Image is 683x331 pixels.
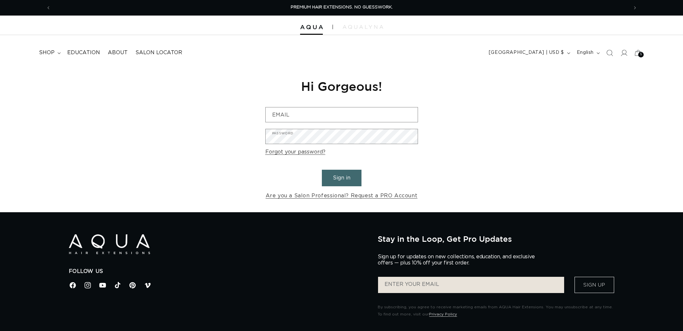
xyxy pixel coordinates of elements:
[429,312,457,316] a: Privacy Policy
[39,49,55,56] span: shop
[69,268,368,275] h2: Follow Us
[577,49,594,56] span: English
[378,304,614,318] p: By subscribing, you agree to receive marketing emails from AQUA Hair Extensions. You may unsubscr...
[135,49,182,56] span: Salon Locator
[132,45,186,60] a: Salon Locator
[602,46,617,60] summary: Search
[575,277,614,293] button: Sign Up
[322,170,361,186] button: Sign in
[489,49,564,56] span: [GEOGRAPHIC_DATA] | USD $
[291,5,393,9] span: PREMIUM HAIR EXTENSIONS. NO GUESSWORK.
[104,45,132,60] a: About
[266,107,418,122] input: Email
[640,52,642,57] span: 5
[69,234,150,254] img: Aqua Hair Extensions
[265,78,418,94] h1: Hi Gorgeous!
[628,2,642,14] button: Next announcement
[343,25,383,29] img: aqualyna.com
[378,254,540,266] p: Sign up for updates on new collections, education, and exclusive offers — plus 10% off your first...
[378,234,614,243] h2: Stay in the Loop, Get Pro Updates
[41,2,56,14] button: Previous announcement
[485,47,573,59] button: [GEOGRAPHIC_DATA] | USD $
[35,45,63,60] summary: shop
[265,147,325,157] a: Forgot your password?
[67,49,100,56] span: Education
[266,191,418,201] a: Are you a Salon Professional? Request a PRO Account
[300,25,323,30] img: Aqua Hair Extensions
[108,49,128,56] span: About
[63,45,104,60] a: Education
[378,277,564,293] input: ENTER YOUR EMAIL
[573,47,602,59] button: English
